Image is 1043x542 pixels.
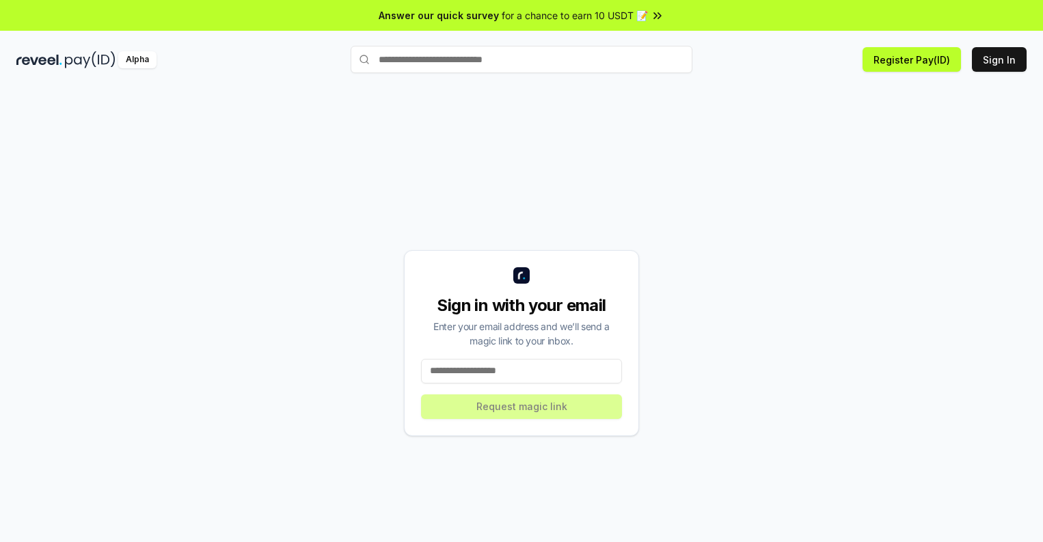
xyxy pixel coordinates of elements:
span: Answer our quick survey [379,8,499,23]
span: for a chance to earn 10 USDT 📝 [502,8,648,23]
img: reveel_dark [16,51,62,68]
div: Enter your email address and we’ll send a magic link to your inbox. [421,319,622,348]
div: Sign in with your email [421,295,622,316]
button: Register Pay(ID) [863,47,961,72]
div: Alpha [118,51,157,68]
img: logo_small [513,267,530,284]
img: pay_id [65,51,116,68]
button: Sign In [972,47,1027,72]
